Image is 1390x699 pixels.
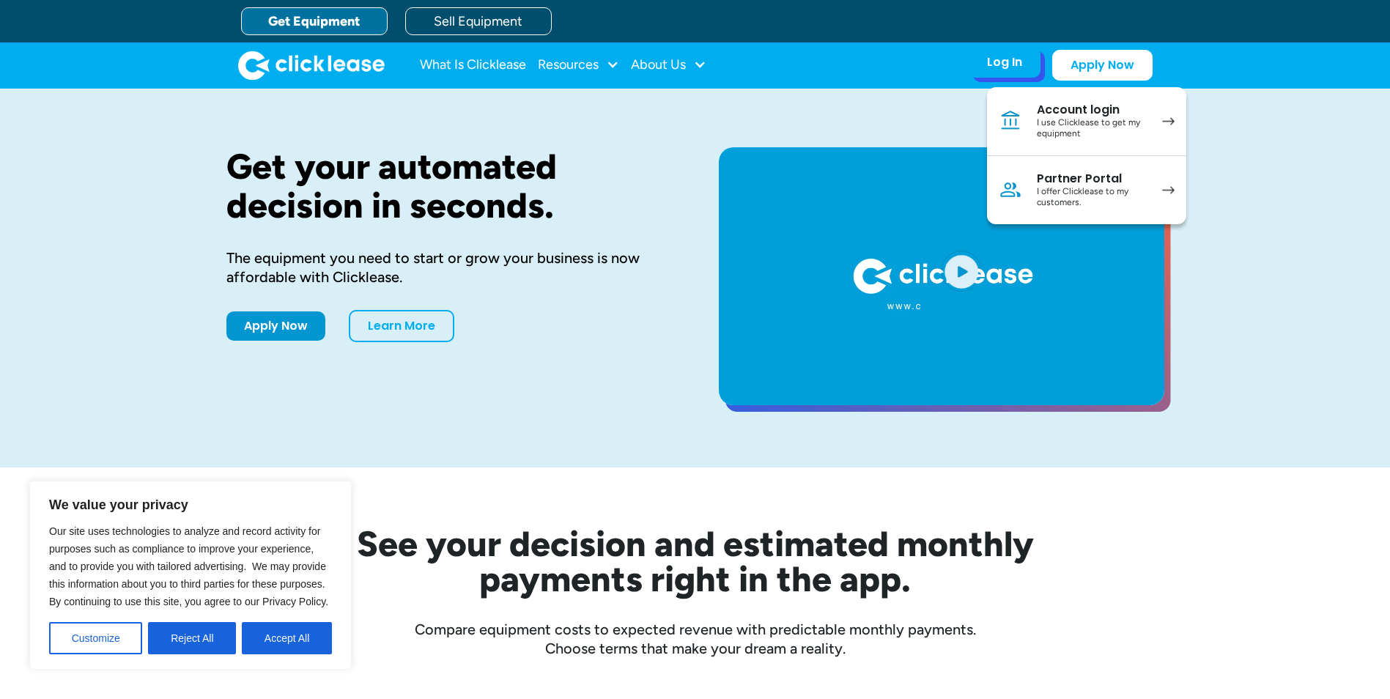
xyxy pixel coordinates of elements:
[148,622,236,654] button: Reject All
[987,87,1186,156] a: Account loginI use Clicklease to get my equipment
[49,496,332,514] p: We value your privacy
[999,109,1022,133] img: Bank icon
[242,622,332,654] button: Accept All
[226,620,1164,658] div: Compare equipment costs to expected revenue with predictable monthly payments. Choose terms that ...
[238,51,385,80] a: home
[29,481,352,670] div: We value your privacy
[1052,50,1153,81] a: Apply Now
[49,525,328,607] span: Our site uses technologies to analyze and record activity for purposes such as compliance to impr...
[631,51,706,80] div: About Us
[420,51,526,80] a: What Is Clicklease
[1162,117,1175,125] img: arrow
[226,147,672,225] h1: Get your automated decision in seconds.
[226,248,672,286] div: The equipment you need to start or grow your business is now affordable with Clicklease.
[987,156,1186,224] a: Partner PortalI offer Clicklease to my customers.
[241,7,388,35] a: Get Equipment
[405,7,552,35] a: Sell Equipment
[719,147,1164,405] a: open lightbox
[1037,103,1147,117] div: Account login
[987,55,1022,70] div: Log In
[226,311,325,341] a: Apply Now
[538,51,619,80] div: Resources
[987,87,1186,224] nav: Log In
[1162,186,1175,194] img: arrow
[349,310,454,342] a: Learn More
[49,622,142,654] button: Customize
[942,251,981,292] img: Blue play button logo on a light blue circular background
[999,178,1022,201] img: Person icon
[285,526,1106,596] h2: See your decision and estimated monthly payments right in the app.
[238,51,385,80] img: Clicklease logo
[1037,186,1147,209] div: I offer Clicklease to my customers.
[1037,171,1147,186] div: Partner Portal
[1037,117,1147,140] div: I use Clicklease to get my equipment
